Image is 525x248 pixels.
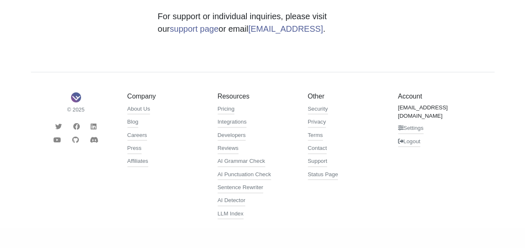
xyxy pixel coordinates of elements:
[218,105,235,115] a: Pricing
[308,157,327,167] a: Support
[127,144,142,154] a: Press
[127,105,150,115] a: About Us
[72,137,79,143] i: Github
[218,118,247,128] a: Integrations
[218,157,265,167] a: AI Grammar Check
[398,92,476,100] h5: Account
[398,104,476,121] a: [EMAIL_ADDRESS][DOMAIN_NAME]
[71,92,81,102] img: Sapling Logo
[308,170,338,180] a: Status Page
[308,131,323,141] a: Terms
[398,137,421,147] a: Logout
[218,92,295,100] h5: Resources
[218,131,246,141] a: Developers
[218,144,238,154] a: Reviews
[170,24,218,33] a: support page
[218,210,243,220] a: LLM Index
[127,157,148,167] a: Affiliates
[308,118,326,128] a: Privacy
[218,183,264,193] a: Sentence Rewriter
[248,24,323,33] a: [EMAIL_ADDRESS]
[218,170,271,180] a: AI Punctuation Check
[218,196,246,206] a: AI Detector
[127,118,139,128] a: Blog
[127,92,205,100] h5: Company
[90,137,98,143] i: Discord
[308,144,327,154] a: Contact
[53,137,61,143] i: Youtube
[158,10,368,35] p: For support or individual inquiries, please visit our or email .
[308,105,328,115] a: Security
[308,92,386,100] h5: Other
[73,123,80,130] i: Facebook
[127,131,147,141] a: Careers
[91,123,96,130] i: LinkedIn
[37,106,115,114] small: © 2025
[55,123,62,130] i: Twitter
[398,124,424,134] a: Settings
